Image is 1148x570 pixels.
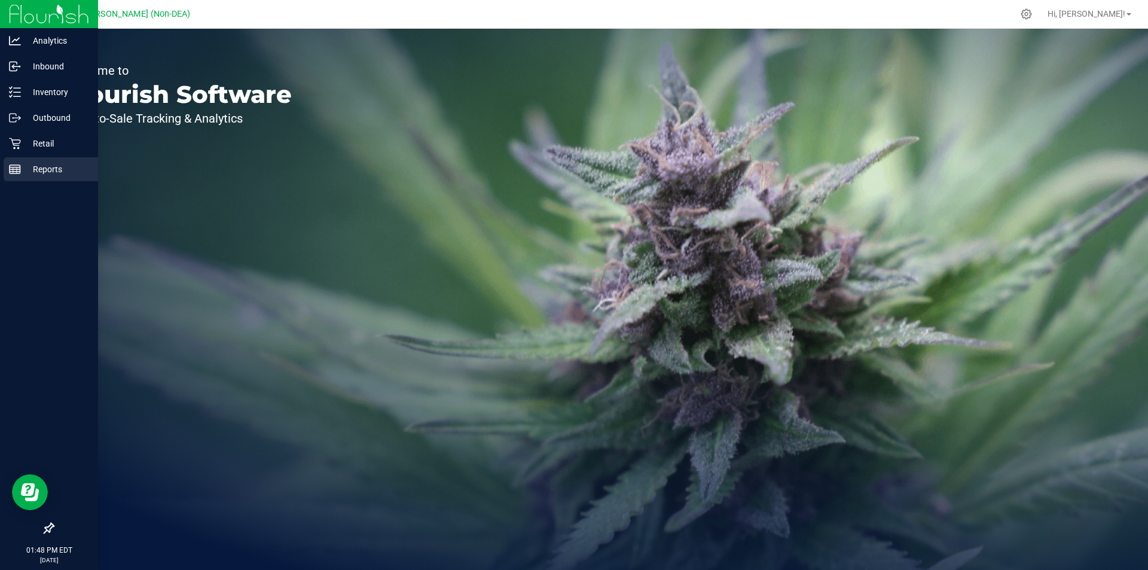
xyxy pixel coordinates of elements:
[12,474,48,510] iframe: Resource center
[9,112,21,124] inline-svg: Outbound
[65,65,292,77] p: Welcome to
[9,86,21,98] inline-svg: Inventory
[9,35,21,47] inline-svg: Analytics
[54,9,190,19] span: PNW.3-[PERSON_NAME] (Non-DEA)
[21,111,93,125] p: Outbound
[9,60,21,72] inline-svg: Inbound
[21,59,93,74] p: Inbound
[21,85,93,99] p: Inventory
[21,136,93,151] p: Retail
[5,545,93,556] p: 01:48 PM EDT
[1019,8,1034,20] div: Manage settings
[21,33,93,48] p: Analytics
[1048,9,1125,19] span: Hi, [PERSON_NAME]!
[9,163,21,175] inline-svg: Reports
[5,556,93,565] p: [DATE]
[65,83,292,106] p: Flourish Software
[65,112,292,124] p: Seed-to-Sale Tracking & Analytics
[9,138,21,150] inline-svg: Retail
[21,162,93,176] p: Reports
